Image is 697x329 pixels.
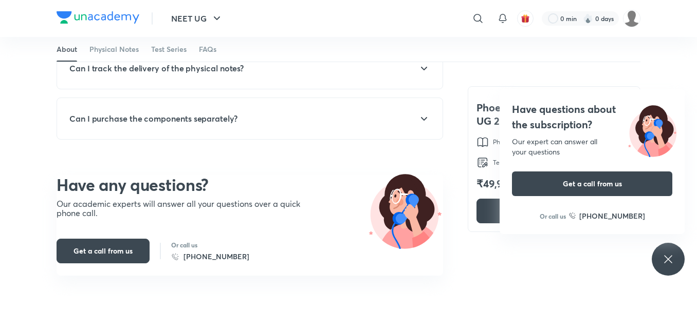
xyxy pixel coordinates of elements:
img: avatar [521,14,530,23]
img: valueProp-icon [476,157,489,169]
button: NEET UG [165,8,229,29]
h6: [PHONE_NUMBER] [184,251,249,262]
button: Buy Bundle [476,199,631,223]
p: Physical notes for Biology, Chemistry & 1 more [493,138,622,146]
button: Get a call from us [512,171,672,196]
a: About [57,37,77,62]
a: Physical Notes [89,37,139,62]
button: avatar [517,10,534,27]
button: Get a call from us [57,239,150,263]
div: Our expert can answer all your questions [512,137,672,157]
a: [PHONE_NUMBER] [171,251,249,262]
img: shilakha [623,10,640,27]
p: Test Series - 1 Test [493,159,543,167]
div: ₹ 49,999 only [476,177,536,190]
h5: Can I track the delivery of the physical notes? [69,62,244,74]
a: Test Series [151,37,187,62]
img: Talk To Unacademy [369,170,443,253]
img: streak [583,13,593,24]
a: Company Logo [57,11,139,26]
a: FAQs [199,37,216,62]
a: [PHONE_NUMBER] [569,210,645,221]
img: valueProp-icon [476,136,489,148]
img: ttu_illustration_new.svg [620,102,685,157]
h4: Have questions about the subscription? [512,102,672,132]
h6: [PHONE_NUMBER] [579,210,645,221]
p: Or call us [171,240,249,249]
img: Company Logo [57,11,139,24]
p: Our academic experts will answer all your questions over a quick phone call. [57,199,317,218]
p: Or call us [540,211,566,221]
h5: Can I purchase the components separately? [69,112,237,125]
h4: Phoenix 3.0 VIP Batch for NEET UG 2026 [476,101,632,128]
span: Get a call from us [74,246,133,256]
h2: Have any questions? [57,175,317,195]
